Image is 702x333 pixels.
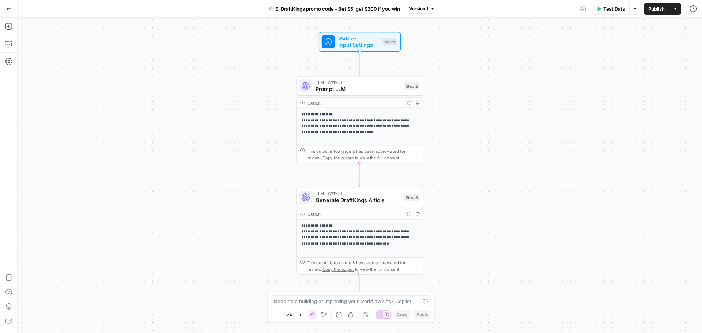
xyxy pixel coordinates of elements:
[338,35,379,41] span: Workflow
[414,310,431,319] button: Paste
[603,5,625,12] span: Test Data
[283,312,293,318] span: 112%
[316,79,401,86] span: LLM · GPT-4.1
[404,82,420,90] div: Step 2
[307,99,401,106] div: Output
[359,52,361,75] g: Edge from start to step_2
[404,194,420,201] div: Step 3
[397,311,408,318] span: Copy
[648,5,665,12] span: Publish
[316,196,401,204] span: Generate DraftKings Article
[307,148,420,161] div: This output is too large & has been abbreviated for review. to view the full content.
[275,5,400,12] span: SI DraftKings promo code - Bet $5, get $200 if you win
[322,155,354,160] span: Copy the output
[382,38,397,45] div: Inputs
[338,41,379,49] span: Input Settings
[359,163,361,187] g: Edge from step_2 to step_3
[307,211,401,217] div: Output
[644,3,669,15] button: Publish
[416,311,429,318] span: Paste
[307,259,420,272] div: This output is too large & has been abbreviated for review. to view the full content.
[296,32,423,52] div: WorkflowInput SettingsInputs
[394,310,411,319] button: Copy
[359,275,361,298] g: Edge from step_3 to end
[592,3,629,15] button: Test Data
[406,4,438,14] button: Version 1
[316,190,401,197] span: LLM · GPT-4.1
[316,85,401,93] span: Prompt LLM
[409,5,428,12] span: Version 1
[264,3,404,15] button: SI DraftKings promo code - Bet $5, get $200 if you win
[322,266,354,271] span: Copy the output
